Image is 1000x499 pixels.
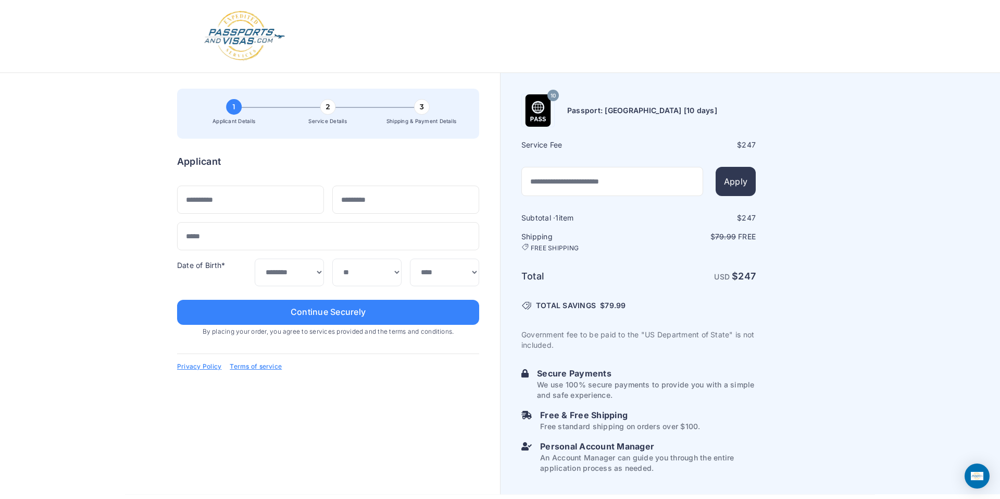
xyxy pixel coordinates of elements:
[536,300,596,311] span: TOTAL SAVINGS
[531,244,579,252] span: FREE SHIPPING
[540,440,756,453] h6: Personal Account Manager
[732,271,756,282] strong: $
[965,464,990,489] div: Open Intercom Messenger
[177,325,479,338] span: By placing your order, you agree to services provided and the terms and conditions.
[203,10,286,62] img: Logo
[537,367,756,380] h6: Secure Payments
[738,271,756,282] span: 247
[540,421,700,432] p: Free standard shipping on orders over $100.
[521,213,637,223] h6: Subtotal · item
[537,380,756,400] p: We use 100% secure payments to provide you with a simple and safe experience.
[567,105,717,116] h6: Passport: [GEOGRAPHIC_DATA] [10 days]
[522,94,554,127] img: Product Name
[230,362,282,371] a: Terms of service
[521,269,637,284] h6: Total
[521,330,756,350] p: Government fee to be paid to the "US Department of State" is not included.
[715,232,736,241] span: 79.99
[555,213,558,222] span: 1
[521,232,637,252] h6: Shipping
[640,140,756,150] div: $
[714,272,730,281] span: USD
[551,89,556,103] span: 10
[640,213,756,223] div: $
[742,213,756,222] span: 247
[177,154,221,169] h6: Applicant
[716,167,756,196] button: Apply
[600,300,626,311] span: $
[640,232,756,242] p: $
[738,232,756,241] span: Free
[177,261,225,270] label: Date of Birth*
[742,140,756,149] span: 247
[177,300,479,325] button: Continue Securely
[540,409,700,421] h6: Free & Free Shipping
[605,301,626,310] span: 79.99
[521,140,637,150] h6: Service Fee
[177,362,221,371] a: Privacy Policy
[540,453,756,473] p: An Account Manager can guide you through the entire application process as needed.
